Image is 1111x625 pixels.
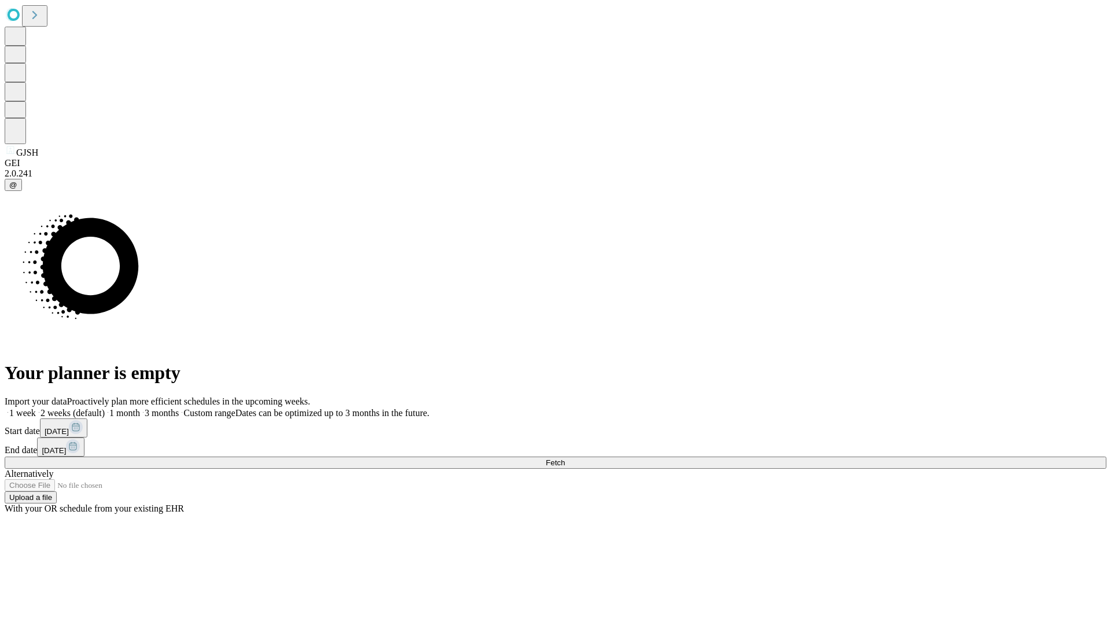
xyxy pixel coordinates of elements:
span: Custom range [183,408,235,418]
span: 2 weeks (default) [41,408,105,418]
button: @ [5,179,22,191]
div: GEI [5,158,1106,168]
span: 3 months [145,408,179,418]
button: Upload a file [5,491,57,503]
span: Alternatively [5,469,53,479]
button: [DATE] [40,418,87,437]
span: Dates can be optimized up to 3 months in the future. [236,408,429,418]
span: GJSH [16,148,38,157]
span: Proactively plan more efficient schedules in the upcoming weeks. [67,396,310,406]
span: [DATE] [42,446,66,455]
div: End date [5,437,1106,457]
span: 1 week [9,408,36,418]
div: 2.0.241 [5,168,1106,179]
button: Fetch [5,457,1106,469]
div: Start date [5,418,1106,437]
span: Import your data [5,396,67,406]
span: Fetch [546,458,565,467]
span: 1 month [109,408,140,418]
span: @ [9,181,17,189]
button: [DATE] [37,437,84,457]
span: With your OR schedule from your existing EHR [5,503,184,513]
h1: Your planner is empty [5,362,1106,384]
span: [DATE] [45,427,69,436]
